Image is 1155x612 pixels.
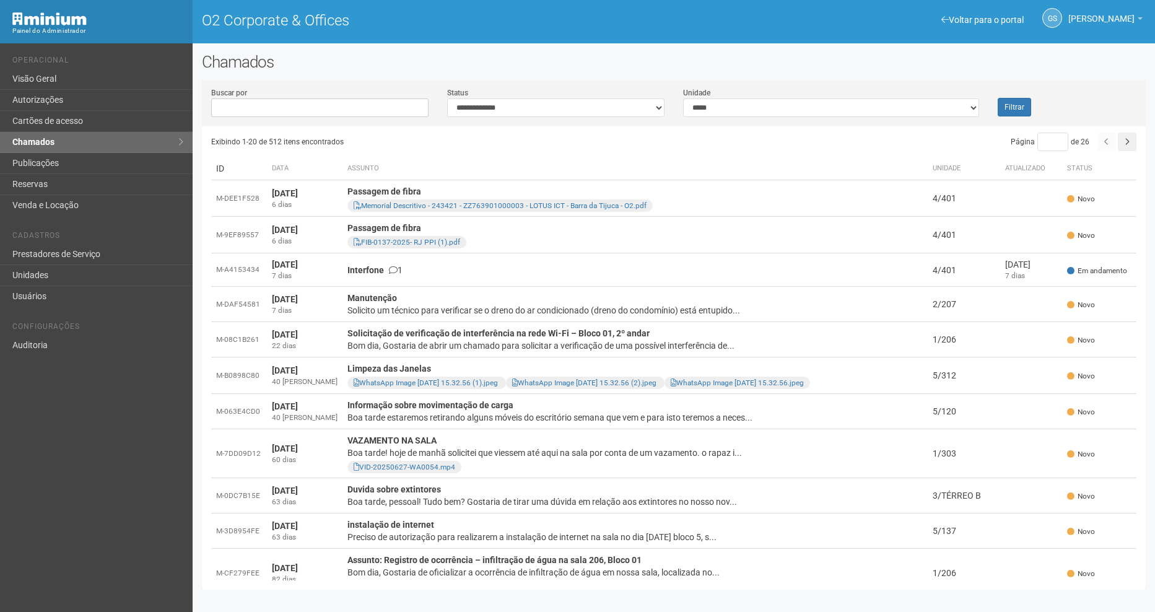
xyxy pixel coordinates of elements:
[1067,527,1095,537] span: Novo
[1067,194,1095,204] span: Novo
[928,514,1000,549] td: 5/137
[347,520,434,530] strong: instalação de internet
[347,411,923,424] div: Boa tarde estaremos retirando alguns móveis do escritório semana que vem e para isto teremos a ne...
[1068,15,1143,25] a: [PERSON_NAME]
[272,260,298,269] strong: [DATE]
[272,271,338,281] div: 7 dias
[272,455,338,465] div: 60 dias
[928,394,1000,429] td: 5/120
[272,294,298,304] strong: [DATE]
[12,25,183,37] div: Painel do Administrador
[347,223,421,233] strong: Passagem de fibra
[671,378,804,387] a: WhatsApp Image [DATE] 15.32.56.jpeg
[347,339,923,352] div: Bom dia, Gostaria de abrir um chamado para solicitar a verificação de uma possível interferência ...
[272,341,338,351] div: 22 dias
[211,322,267,357] td: M-08C1B261
[272,532,338,543] div: 63 dias
[272,413,338,423] div: 40 [PERSON_NAME]
[928,429,1000,478] td: 1/303
[354,201,647,210] a: Memorial Descritivo - 243421 - ZZ763901000003 - LOTUS ICT - Barra da Tijuca - O2.pdf
[512,378,656,387] a: WhatsApp Image [DATE] 15.32.56 (2).jpeg
[941,15,1024,25] a: Voltar para o portal
[267,157,342,180] th: Data
[272,401,298,411] strong: [DATE]
[1005,271,1025,280] span: 7 dias
[928,549,1000,598] td: 1/206
[1067,491,1095,502] span: Novo
[1067,407,1095,417] span: Novo
[272,486,298,496] strong: [DATE]
[272,444,298,453] strong: [DATE]
[211,514,267,549] td: M-3D8954FE
[211,287,267,322] td: M-DAF54581
[272,365,298,375] strong: [DATE]
[347,186,421,196] strong: Passagem de fibra
[211,478,267,514] td: M-0DC7B15E
[354,463,455,471] a: VID-20250627-WA0054.mp4
[347,555,642,565] strong: Assunto: Registro de ocorrência – infiltração de água na sala 206, Bloco 01
[354,378,498,387] a: WhatsApp Image [DATE] 15.32.56 (1).jpeg
[1011,138,1089,146] span: Página de 26
[211,429,267,478] td: M-7DD09D12
[211,394,267,429] td: M-063E4CD0
[347,265,384,275] strong: Interfone
[928,253,1000,287] td: 4/401
[12,56,183,69] li: Operacional
[928,287,1000,322] td: 2/207
[272,377,338,387] div: 40 [PERSON_NAME]
[998,98,1031,116] button: Filtrar
[347,496,923,508] div: Boa tarde, pessoal! Tudo bem? Gostaria de tirar uma dúvida em relação aos extintores no nosso nov...
[1067,335,1095,346] span: Novo
[1068,2,1135,24] span: Gabriela Souza
[272,236,338,247] div: 6 dias
[347,293,397,303] strong: Manutenção
[211,549,267,598] td: M-CF279FEE
[12,12,87,25] img: Minium
[354,238,460,247] a: FIB-0137-2025- RJ PPI (1).pdf
[347,328,650,338] strong: Solicitação de verificação de interferência na rede Wi-Fi – Bloco 01, 2º andar
[202,53,1146,71] h2: Chamados
[1000,157,1062,180] th: Atualizado
[928,478,1000,514] td: 3/TÉRREO B
[347,400,513,410] strong: Informação sobre movimentação de carga
[1005,258,1057,271] div: [DATE]
[211,87,247,98] label: Buscar por
[342,157,928,180] th: Assunto
[272,330,298,339] strong: [DATE]
[347,531,923,543] div: Preciso de autorização para realizarem a instalação de internet na sala no dia [DATE] bloco 5, s...
[447,87,468,98] label: Status
[272,188,298,198] strong: [DATE]
[202,12,665,28] h1: O2 Corporate & Offices
[683,87,710,98] label: Unidade
[1062,157,1136,180] th: Status
[1067,371,1095,382] span: Novo
[272,574,338,585] div: 82 dias
[272,563,298,573] strong: [DATE]
[347,484,441,494] strong: Duvida sobre extintores
[211,133,674,151] div: Exibindo 1-20 de 512 itens encontrados
[211,217,267,253] td: M-9EF89557
[12,322,183,335] li: Configurações
[211,157,267,180] td: ID
[1042,8,1062,28] a: GS
[211,180,267,217] td: M-DEE1F528
[1067,569,1095,579] span: Novo
[1067,300,1095,310] span: Novo
[347,447,923,459] div: Boa tarde! hoje de manhã solicitei que viessem até aqui na sala por conta de um vazamento. o rapa...
[272,521,298,531] strong: [DATE]
[347,435,437,445] strong: VAZAMENTO NA SALA
[347,304,923,317] div: Solicito um técnico para verificar se o dreno do ar condicionado (dreno do condomínio) está entup...
[928,157,1000,180] th: Unidade
[1067,230,1095,241] span: Novo
[272,199,338,210] div: 6 dias
[211,253,267,287] td: M-A4153434
[272,225,298,235] strong: [DATE]
[389,265,403,275] span: 1
[211,357,267,394] td: M-B0898C80
[12,231,183,244] li: Cadastros
[347,566,923,579] div: Bom dia, Gostaria de oficializar a ocorrência de infiltração de água em nossa sala, localizada no...
[1067,449,1095,460] span: Novo
[272,305,338,316] div: 7 dias
[272,497,338,507] div: 63 dias
[928,217,1000,253] td: 4/401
